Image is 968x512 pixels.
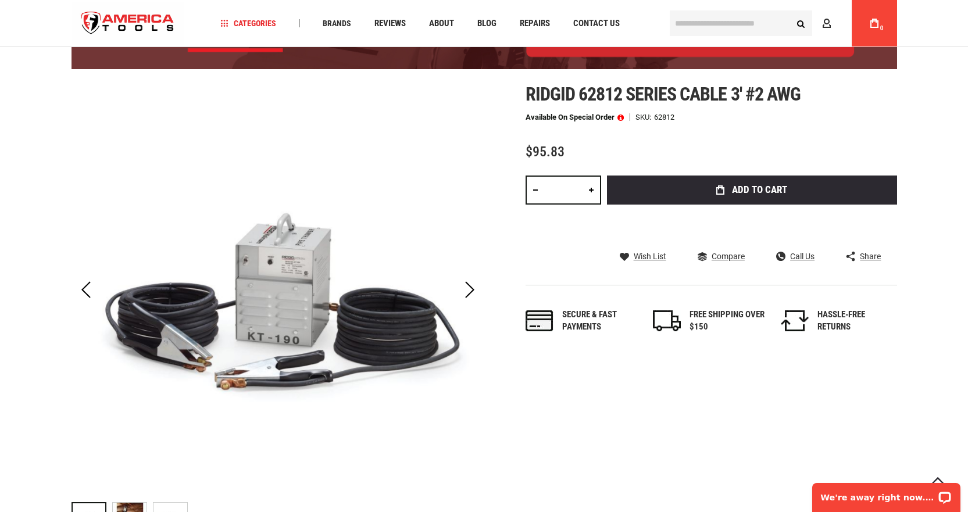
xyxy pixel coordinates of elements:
a: Call Us [776,251,815,262]
img: payments [526,310,553,331]
span: Categories [220,19,276,27]
p: Available on Special Order [526,113,624,121]
strong: SKU [635,113,654,121]
span: Add to Cart [732,185,787,195]
img: shipping [653,310,681,331]
span: Share [860,252,881,260]
button: Add to Cart [607,176,897,205]
span: Blog [477,19,496,28]
a: About [424,16,459,31]
span: Ridgid 62812 series cable 3' #2 awg [526,83,801,105]
iframe: Secure express checkout frame [605,208,899,242]
a: Brands [317,16,356,31]
a: Contact Us [568,16,625,31]
span: 0 [880,25,884,31]
img: America Tools [72,2,184,45]
div: FREE SHIPPING OVER $150 [690,309,765,334]
img: returns [781,310,809,331]
a: Repairs [515,16,555,31]
a: Wish List [620,251,666,262]
a: Blog [472,16,502,31]
span: About [429,19,454,28]
div: Secure & fast payments [562,309,638,334]
span: Contact Us [573,19,620,28]
button: Search [790,12,812,34]
div: Next [455,84,484,496]
span: Repairs [520,19,550,28]
div: Previous [72,84,101,496]
span: Reviews [374,19,406,28]
a: Reviews [369,16,411,31]
iframe: LiveChat chat widget [805,475,968,512]
img: RIDGID 62812 SERIES CABLE 3' #2 AWG [72,84,484,496]
div: 62812 [654,113,674,121]
a: Categories [215,16,281,31]
a: Compare [698,251,745,262]
span: Brands [323,19,351,27]
div: HASSLE-FREE RETURNS [817,309,893,334]
a: store logo [72,2,184,45]
span: $95.83 [526,144,565,160]
span: Call Us [790,252,815,260]
span: Wish List [634,252,666,260]
span: Compare [712,252,745,260]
